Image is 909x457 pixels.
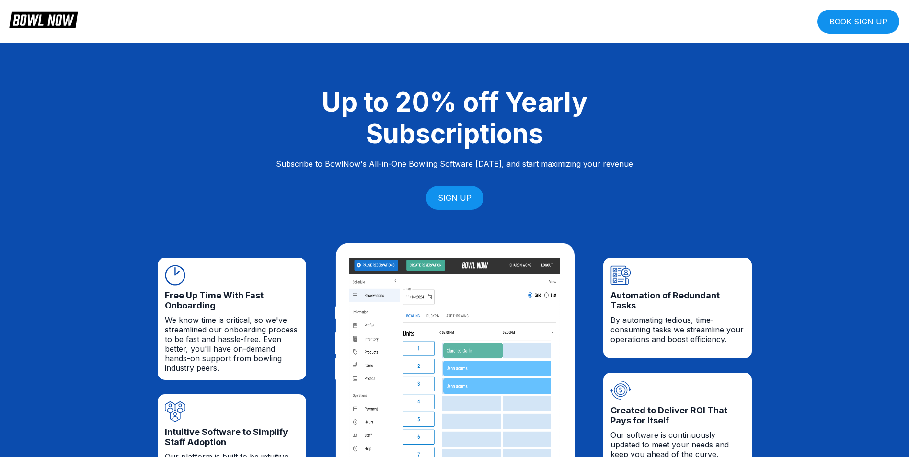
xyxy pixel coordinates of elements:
[610,315,745,344] span: By automating tedious, time-consuming tasks we streamline your operations and boost efficiency.
[275,86,634,149] div: Up to 20% off Yearly Subscriptions
[426,186,483,210] a: SIGN UP
[276,159,633,169] p: Subscribe to BowlNow's All-in-One Bowling Software [DATE], and start maximizing your revenue
[165,427,299,447] span: Intuitive Software to Simplify Staff Adoption
[817,10,899,34] a: BOOK SIGN UP
[610,405,745,425] span: Created to Deliver ROI That Pays for Itself
[165,315,299,373] span: We know time is critical, so we've streamlined our onboarding process to be fast and hassle-free....
[165,290,299,310] span: Free Up Time With Fast Onboarding
[610,290,745,310] span: Automation of Redundant Tasks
